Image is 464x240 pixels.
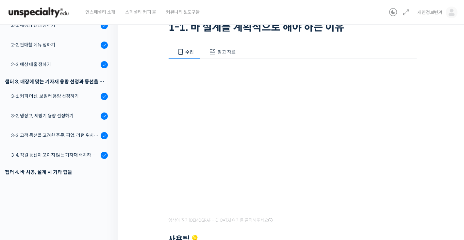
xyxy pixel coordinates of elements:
[11,41,99,48] div: 2-2. 판매할 메뉴 정하기
[84,186,125,202] a: 설정
[11,61,99,68] div: 2-3. 예상 매출 정하기
[185,49,194,55] span: 수업
[168,21,417,33] h1: 1-1. 바 설계를 계획적으로 해야 하는 이유
[101,196,109,201] span: 설정
[2,186,43,202] a: 홈
[168,218,273,223] span: 영상이 끊기[DEMOGRAPHIC_DATA] 여기를 클릭해주세요
[11,93,99,100] div: 3-1. 커피 머신, 보일러 용량 선정하기
[21,196,25,201] span: 홈
[218,49,236,55] span: 참고 자료
[5,77,108,86] div: 챕터 3. 매장에 맞는 기자재 용량 선정과 동선을 고려한 기자재 배치
[5,168,108,177] div: 챕터 4. 바 시공, 설계 시 기타 팁들
[60,196,68,201] span: 대화
[11,151,99,159] div: 3-4. 직원 동선이 꼬이지 않는 기자재 배치하는 방법
[11,132,99,139] div: 3-3. 고객 동선을 고려한 주문, 픽업, 리턴 위치 정하기
[43,186,84,202] a: 대화
[11,112,99,119] div: 3-2. 냉장고, 제빙기 용량 선정하기
[11,22,99,29] div: 2-1. 매장의 컨셉 정하기
[417,9,442,15] span: 개인정보변겨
